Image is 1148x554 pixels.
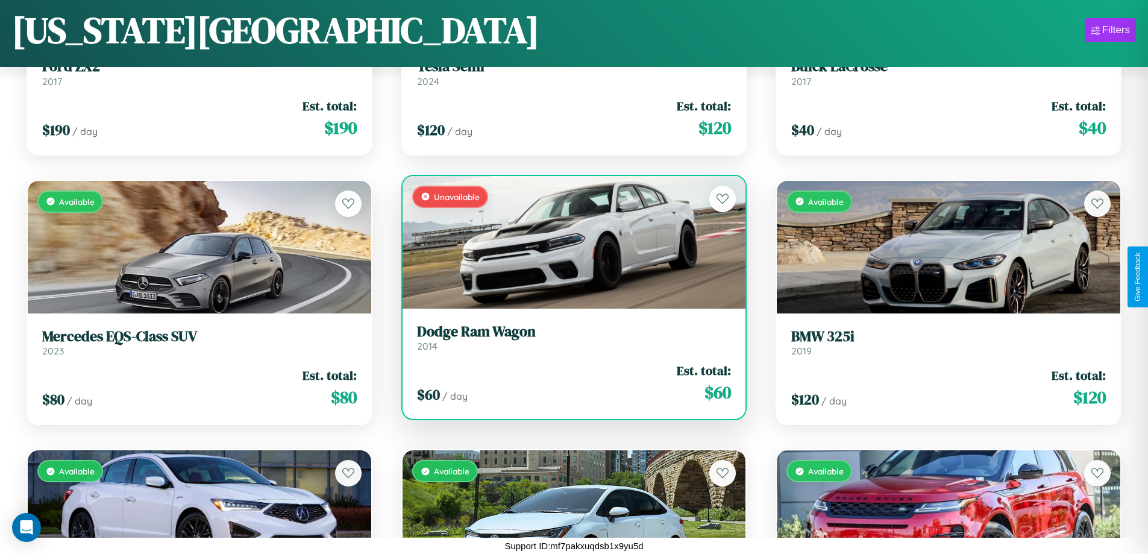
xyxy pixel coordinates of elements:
span: Est. total: [1052,367,1106,384]
span: $ 190 [324,116,357,140]
span: $ 120 [698,116,731,140]
span: / day [67,395,92,407]
h3: BMW 325i [791,328,1106,345]
span: $ 190 [42,120,70,140]
span: 2017 [791,75,811,87]
span: Est. total: [303,97,357,115]
span: / day [447,125,472,137]
div: Open Intercom Messenger [12,513,41,542]
span: $ 80 [331,385,357,409]
span: Unavailable [434,192,480,202]
a: Buick LaCrosse2017 [791,58,1106,87]
span: / day [442,390,468,402]
a: Tesla Semi2024 [417,58,732,87]
span: Est. total: [677,362,731,379]
span: 2023 [42,345,64,357]
a: BMW 325i2019 [791,328,1106,357]
h3: Buick LaCrosse [791,58,1106,75]
span: 2024 [417,75,439,87]
span: Est. total: [1052,97,1106,115]
button: Filters [1085,18,1136,42]
span: 2017 [42,75,62,87]
span: Available [59,197,95,207]
div: Filters [1102,24,1130,36]
span: Available [59,466,95,476]
p: Support ID: mf7pakxuqdsb1x9yu5d [504,538,643,554]
h3: Tesla Semi [417,58,732,75]
span: $ 120 [1073,385,1106,409]
span: $ 60 [704,380,731,404]
a: Ford ZX22017 [42,58,357,87]
a: Dodge Ram Wagon2014 [417,323,732,353]
span: $ 40 [791,120,814,140]
h1: [US_STATE][GEOGRAPHIC_DATA] [12,5,539,55]
div: Give Feedback [1134,253,1142,301]
span: $ 60 [417,385,440,404]
span: Available [808,466,844,476]
span: Available [434,466,469,476]
span: 2019 [791,345,812,357]
h3: Mercedes EQS-Class SUV [42,328,357,345]
span: $ 120 [417,120,445,140]
span: Est. total: [303,367,357,384]
span: / day [72,125,98,137]
h3: Dodge Ram Wagon [417,323,732,341]
span: Available [808,197,844,207]
span: 2014 [417,340,438,352]
span: / day [821,395,847,407]
h3: Ford ZX2 [42,58,357,75]
span: $ 40 [1079,116,1106,140]
a: Mercedes EQS-Class SUV2023 [42,328,357,357]
span: $ 80 [42,389,64,409]
span: / day [817,125,842,137]
span: Est. total: [677,97,731,115]
span: $ 120 [791,389,819,409]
